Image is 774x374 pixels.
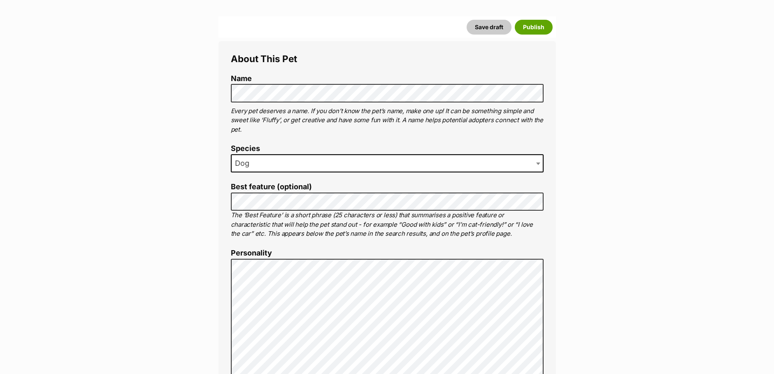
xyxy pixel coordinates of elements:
[231,53,297,64] span: About This Pet
[231,144,544,153] label: Species
[231,249,544,258] label: Personality
[231,211,544,239] p: The ‘Best Feature’ is a short phrase (25 characters or less) that summarises a positive feature o...
[232,158,258,169] span: Dog
[467,20,511,35] button: Save draft
[231,183,544,191] label: Best feature (optional)
[515,20,553,35] button: Publish
[231,107,544,135] p: Every pet deserves a name. If you don’t know the pet’s name, make one up! It can be something sim...
[231,154,544,172] span: Dog
[231,74,544,83] label: Name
